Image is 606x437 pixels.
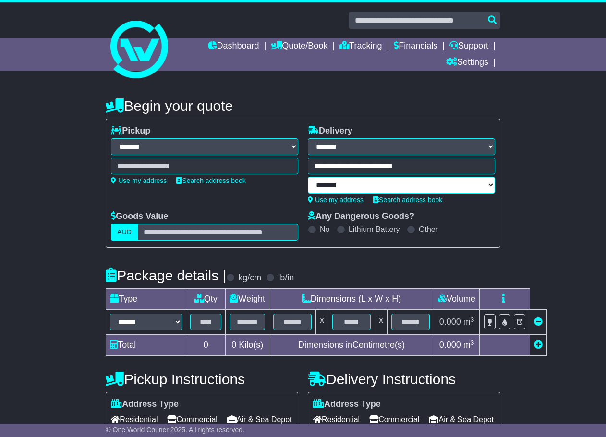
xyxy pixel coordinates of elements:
[429,412,494,427] span: Air & Sea Depot
[394,38,437,55] a: Financials
[238,273,261,283] label: kg/cm
[106,335,186,356] td: Total
[369,412,419,427] span: Commercial
[439,340,461,350] span: 0.000
[106,371,298,387] h4: Pickup Instructions
[339,38,382,55] a: Tracking
[308,196,364,204] a: Use my address
[308,211,414,222] label: Any Dangerous Goods?
[106,98,500,114] h4: Begin your quote
[308,126,352,136] label: Delivery
[269,335,434,356] td: Dimensions in Centimetre(s)
[471,339,474,346] sup: 3
[534,340,543,350] a: Add new item
[308,371,500,387] h4: Delivery Instructions
[208,38,259,55] a: Dashboard
[471,316,474,323] sup: 3
[226,289,269,310] td: Weight
[313,399,381,410] label: Address Type
[106,267,226,283] h4: Package details |
[316,310,328,335] td: x
[231,340,236,350] span: 0
[106,426,244,434] span: © One World Courier 2025. All rights reserved.
[226,335,269,356] td: Kilo(s)
[186,289,226,310] td: Qty
[419,225,438,234] label: Other
[111,224,138,241] label: AUD
[434,289,480,310] td: Volume
[186,335,226,356] td: 0
[534,317,543,327] a: Remove this item
[313,412,360,427] span: Residential
[106,289,186,310] td: Type
[111,177,167,184] a: Use my address
[227,412,292,427] span: Air & Sea Depot
[349,225,400,234] label: Lithium Battery
[111,412,158,427] span: Residential
[269,289,434,310] td: Dimensions (L x W x H)
[111,126,150,136] label: Pickup
[111,211,168,222] label: Goods Value
[446,55,488,71] a: Settings
[278,273,294,283] label: lb/in
[111,399,179,410] label: Address Type
[375,310,388,335] td: x
[439,317,461,327] span: 0.000
[271,38,327,55] a: Quote/Book
[373,196,442,204] a: Search address book
[463,317,474,327] span: m
[320,225,329,234] label: No
[176,177,245,184] a: Search address book
[167,412,217,427] span: Commercial
[463,340,474,350] span: m
[449,38,488,55] a: Support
